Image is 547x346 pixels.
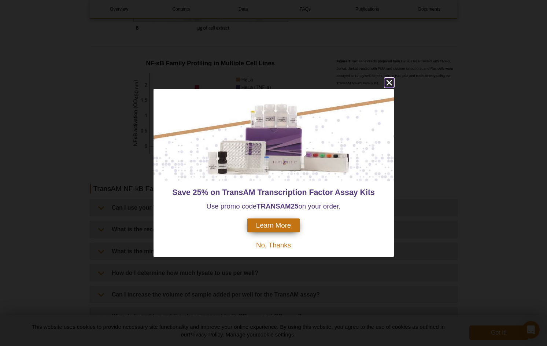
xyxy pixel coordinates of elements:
[256,221,291,229] span: Learn More
[206,202,340,210] span: Use promo code on your order.
[172,188,375,197] span: Save 25% on TransAM Transcription Factor Assay Kits
[291,202,299,210] strong: 25
[385,78,394,87] button: close
[256,241,291,249] span: No, Thanks
[256,202,291,210] strong: TRANSAM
